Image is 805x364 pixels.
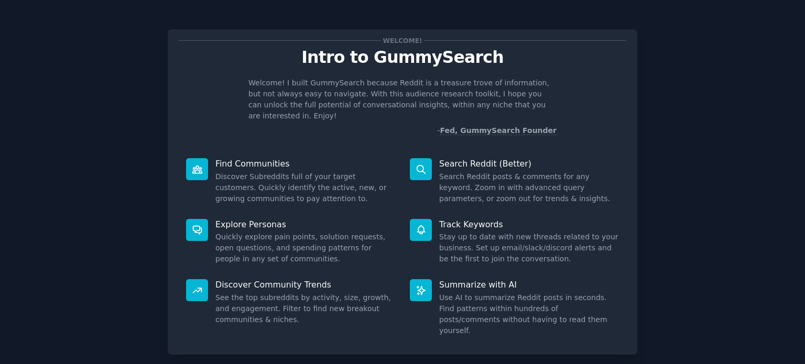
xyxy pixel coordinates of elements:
dd: See the top subreddits by activity, size, growth, and engagement. Filter to find new breakout com... [215,292,395,325]
dd: Quickly explore pain points, solution requests, open questions, and spending patterns for people ... [215,231,395,264]
p: Summarize with AI [439,279,619,290]
p: Search Reddit (Better) [439,158,619,169]
p: Track Keywords [439,219,619,230]
dd: Discover Subreddits full of your target customers. Quickly identify the active, new, or growing c... [215,171,395,204]
span: Welcome! [381,35,424,46]
div: - [437,125,557,136]
dd: Use AI to summarize Reddit posts in seconds. Find patterns within hundreds of posts/comments with... [439,292,619,336]
p: Discover Community Trends [215,279,395,290]
a: Fed, GummySearch Founder [440,126,557,135]
p: Find Communities [215,158,395,169]
dd: Stay up to date with new threads related to your business. Set up email/slack/discord alerts and ... [439,231,619,264]
p: Intro to GummySearch [179,48,626,67]
p: Welcome! I built GummySearch because Reddit is a treasure trove of information, but not always ea... [248,78,557,122]
dd: Search Reddit posts & comments for any keyword. Zoom in with advanced query parameters, or zoom o... [439,171,619,204]
p: Explore Personas [215,219,395,230]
